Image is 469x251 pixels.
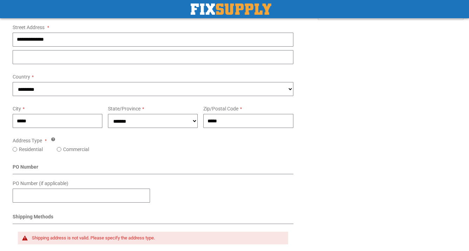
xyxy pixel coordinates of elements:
a: store logo [191,4,271,15]
span: Address Type [13,138,42,143]
span: Country [13,74,30,80]
div: Shipping Methods [13,213,293,224]
span: Zip/Postal Code [203,106,238,111]
span: Street Address [13,25,45,30]
img: Fix Industrial Supply [191,4,271,15]
span: PO Number (if applicable) [13,181,68,186]
div: PO Number [13,163,293,174]
div: Shipping address is not valid. Please specify the address type. [32,235,281,241]
span: City [13,106,21,111]
label: Commercial [63,146,89,153]
label: Residential [19,146,43,153]
span: State/Province [108,106,141,111]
